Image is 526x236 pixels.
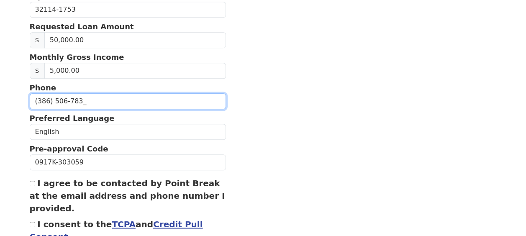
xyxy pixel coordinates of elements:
span: $ [30,63,45,79]
a: TCPA [112,219,136,229]
input: Monthly Gross Income [44,63,226,79]
strong: Pre-approval Code [30,144,108,153]
strong: Preferred Language [30,114,115,123]
input: (___) ___-____ [30,93,226,109]
span: $ [30,32,45,48]
strong: Phone [30,83,56,92]
input: Pre-approval Code [30,154,226,170]
strong: Requested Loan Amount [30,22,134,31]
input: Requested Loan Amount [44,32,226,48]
p: Monthly Gross Income [30,51,226,63]
label: I agree to be contacted by Point Break at the email address and phone number I provided. [30,178,225,213]
input: Zip Code [30,2,226,18]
